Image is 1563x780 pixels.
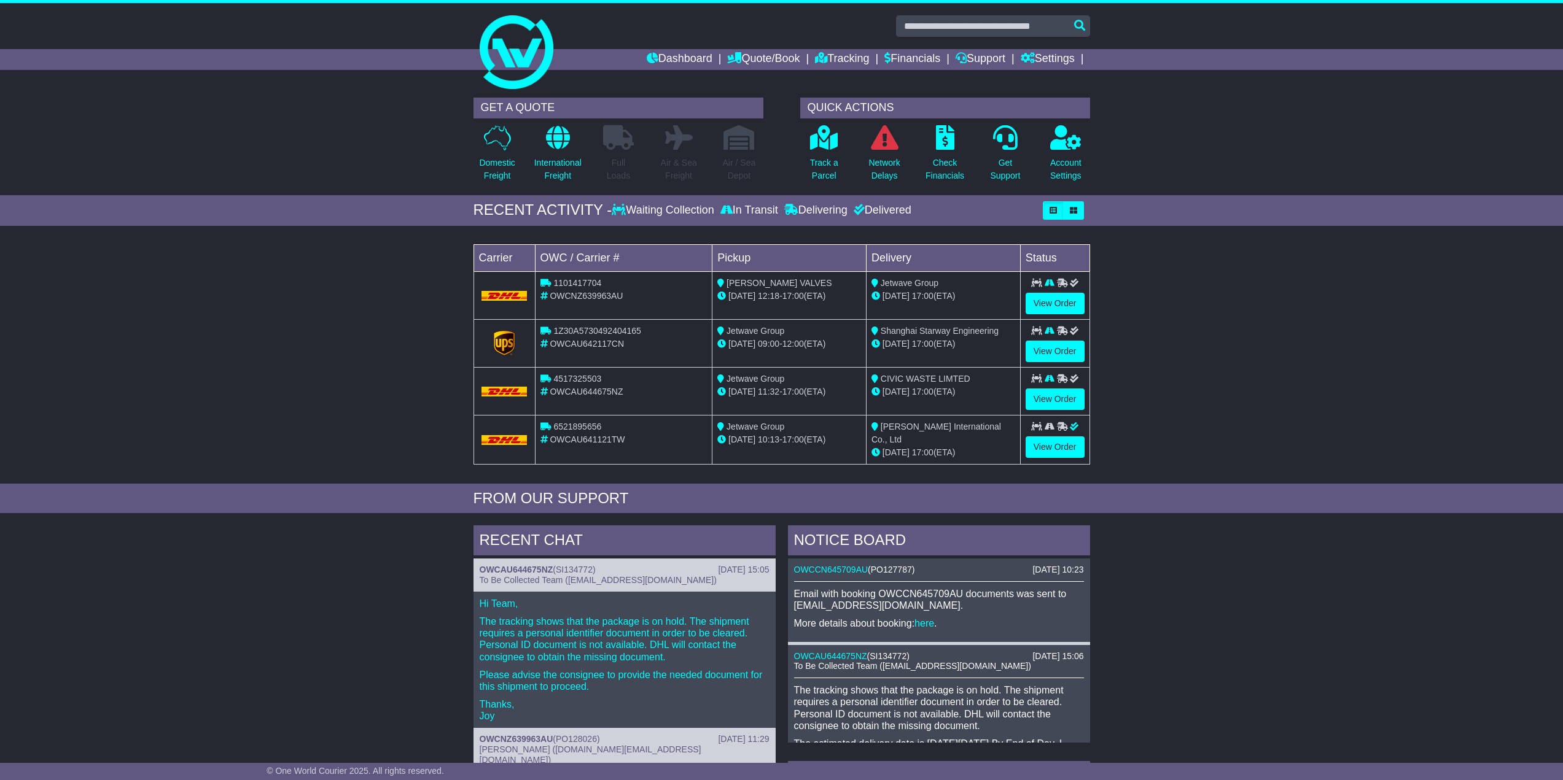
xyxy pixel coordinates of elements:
[727,326,784,336] span: Jetwave Group
[912,291,934,301] span: 17:00
[871,446,1015,459] div: (ETA)
[474,490,1090,508] div: FROM OUR SUPPORT
[728,387,755,396] span: [DATE]
[1020,244,1089,271] td: Status
[480,698,770,722] p: Thanks, Joy
[883,447,910,457] span: [DATE]
[912,447,934,457] span: 17:00
[758,387,779,396] span: 11:32
[781,204,851,217] div: Delivering
[868,125,900,189] a: NetworkDelays
[534,156,582,182] p: International Freight
[881,326,999,336] span: Shanghai Starway Engineering
[717,290,861,303] div: - (ETA)
[914,618,934,628] a: here
[800,98,1090,118] div: QUICK ACTIONS
[550,339,624,349] span: OWCAU642117CN
[871,565,912,574] span: PO127787
[481,435,528,445] img: DHL.png
[728,339,755,349] span: [DATE]
[717,385,861,398] div: - (ETA)
[1026,293,1085,314] a: View Order
[871,338,1015,350] div: (ETA)
[851,204,911,217] div: Delivered
[871,290,1015,303] div: (ETA)
[553,422,601,431] span: 6521895656
[868,156,900,182] p: Network Delays
[794,565,1084,575] div: ( )
[480,598,770,609] p: Hi Team,
[758,291,779,301] span: 12:18
[881,374,970,384] span: CIVIC WASTE LIMTED
[603,156,634,182] p: Full Loads
[884,49,940,70] a: Financials
[788,525,1090,558] div: NOTICE BOARD
[480,744,701,765] span: [PERSON_NAME] ([DOMAIN_NAME][EMAIL_ADDRESS][DOMAIN_NAME])
[718,565,769,575] div: [DATE] 15:05
[480,565,553,574] a: OWCAU644675NZ
[712,244,867,271] td: Pickup
[871,422,1001,444] span: [PERSON_NAME] International Co., Ltd
[481,387,528,396] img: DHL.png
[481,291,528,301] img: DHL.png
[1032,651,1083,662] div: [DATE] 15:06
[794,617,1084,629] p: More details about booking: .
[990,156,1020,182] p: Get Support
[794,565,868,574] a: OWCCN645709AU
[717,204,781,217] div: In Transit
[794,684,1084,732] p: The tracking shows that the package is on hold. The shipment requires a personal identifier docum...
[553,374,601,384] span: 4517325503
[550,434,625,444] span: OWCAU641121TW
[727,374,784,384] span: Jetwave Group
[480,616,770,663] p: The tracking shows that the package is on hold. The shipment requires a personal identifier docum...
[1026,436,1085,458] a: View Order
[612,204,717,217] div: Waiting Collection
[794,661,1031,671] span: To Be Collected Team ([EMAIL_ADDRESS][DOMAIN_NAME])
[728,434,755,444] span: [DATE]
[647,49,712,70] a: Dashboard
[1050,125,1082,189] a: AccountSettings
[556,565,593,574] span: SI134772
[912,339,934,349] span: 17:00
[912,387,934,396] span: 17:00
[553,326,641,336] span: 1Z30A5730492404165
[479,156,515,182] p: Domestic Freight
[794,651,1084,662] div: ( )
[1050,156,1082,182] p: Account Settings
[480,734,770,744] div: ( )
[782,387,804,396] span: 17:00
[556,734,597,744] span: PO128026
[661,156,697,182] p: Air & Sea Freight
[478,125,515,189] a: DomesticFreight
[728,291,755,301] span: [DATE]
[794,588,1084,611] p: Email with booking OWCCN645709AU documents was sent to [EMAIL_ADDRESS][DOMAIN_NAME].
[550,387,623,396] span: OWCAU644675NZ
[1021,49,1075,70] a: Settings
[550,291,623,301] span: OWCNZ639963AU
[727,422,784,431] span: Jetwave Group
[782,291,804,301] span: 17:00
[717,338,861,350] div: - (ETA)
[810,156,838,182] p: Track a Parcel
[474,244,535,271] td: Carrier
[926,156,964,182] p: Check Financials
[474,98,763,118] div: GET A QUOTE
[474,201,612,219] div: RECENT ACTIVITY -
[956,49,1005,70] a: Support
[535,244,712,271] td: OWC / Carrier #
[727,49,800,70] a: Quote/Book
[815,49,869,70] a: Tracking
[494,331,515,355] img: GetCarrierServiceLogo
[723,156,756,182] p: Air / Sea Depot
[782,339,804,349] span: 12:00
[480,565,770,575] div: ( )
[809,125,839,189] a: Track aParcel
[480,575,717,585] span: To Be Collected Team ([EMAIL_ADDRESS][DOMAIN_NAME])
[474,525,776,558] div: RECENT CHAT
[870,651,906,661] span: SI134772
[883,339,910,349] span: [DATE]
[1026,388,1085,410] a: View Order
[480,669,770,692] p: Please advise the consignee to provide the needed document for this shipment to proceed.
[1032,565,1083,575] div: [DATE] 10:23
[718,734,769,744] div: [DATE] 11:29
